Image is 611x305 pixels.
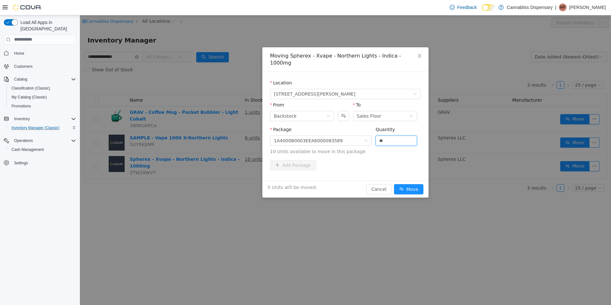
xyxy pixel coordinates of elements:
a: Settings [12,159,30,167]
span: Increase Value [330,121,337,125]
span: Decrease Value [330,125,337,130]
span: Classification (Classic) [9,84,76,92]
i: icon: down [332,127,335,129]
button: Cancel [286,169,312,179]
span: Cash Management [9,146,76,153]
span: Operations [14,138,33,143]
span: Settings [14,160,28,166]
button: Swap [258,96,269,106]
button: Settings [1,158,79,167]
i: icon: down [333,77,337,81]
a: Feedback [447,1,479,14]
span: 440 Lawrence Street [194,74,275,83]
button: Operations [1,136,79,145]
button: icon: swapMove [314,169,344,179]
p: [PERSON_NAME] [569,4,606,11]
button: Catalog [1,75,79,84]
span: Inventory Manager (Classic) [12,125,59,130]
div: 1A4000B0003EEA6000083589 [194,121,263,130]
span: Cash Management [12,147,44,152]
span: Promotions [12,104,31,109]
span: Inventory Manager (Classic) [9,124,76,132]
button: Home [1,49,79,58]
button: Cash Management [6,145,79,154]
a: Customers [12,63,35,70]
a: Cash Management [9,146,46,153]
a: Classification (Classic) [9,84,53,92]
span: My Catalog (Classic) [9,93,76,101]
span: Classification (Classic) [12,86,50,91]
button: Catalog [12,75,30,83]
button: Inventory Manager (Classic) [6,123,79,132]
p: | [555,4,556,11]
a: My Catalog (Classic) [9,93,50,101]
button: Classification (Classic) [6,84,79,93]
button: Close [331,32,349,50]
span: Catalog [14,77,27,82]
div: Backstock [194,96,217,106]
span: Settings [12,159,76,167]
span: Home [14,51,24,56]
img: Cova [13,4,42,11]
i: icon: down [329,99,333,103]
button: Promotions [6,102,79,111]
span: Customers [14,64,33,69]
span: My Catalog (Classic) [12,95,47,100]
span: Inventory [14,116,30,121]
button: Inventory [12,115,32,123]
span: Load All Apps in [GEOGRAPHIC_DATA] [18,19,76,32]
i: icon: close [337,38,342,43]
span: MF [560,4,565,11]
input: Dark Mode [482,4,495,11]
span: Inventory [12,115,76,123]
label: To [273,87,281,92]
div: Michelle Francisco [559,4,567,11]
label: From [190,87,204,92]
button: Operations [12,137,35,145]
a: Home [12,50,27,57]
div: Moving Spherex - Xvape - Northern Lights - Indica - 1000mg [190,37,341,51]
input: Quantity [296,121,337,130]
span: Operations [12,137,76,145]
span: Catalog [12,75,76,83]
i: icon: up [332,122,335,124]
i: icon: down [246,99,250,103]
button: Customers [1,62,79,71]
span: Promotions [9,102,76,110]
p: Cannabliss Dispensary [507,4,553,11]
nav: Complex example [4,46,76,184]
button: icon: plusAdd Package [190,145,236,155]
label: Location [190,65,212,70]
label: Package [190,112,212,117]
i: icon: down [284,123,288,128]
button: Inventory [1,114,79,123]
button: My Catalog (Classic) [6,93,79,102]
label: Quantity [296,112,315,117]
span: Home [12,49,76,57]
a: Inventory Manager (Classic) [9,124,62,132]
div: Sales Floor [277,96,302,106]
span: 5 Units will be moved. [188,169,237,176]
a: Promotions [9,102,34,110]
span: Customers [12,62,76,70]
span: 10 Units available to move in this package [190,133,341,140]
span: Feedback [457,4,477,11]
